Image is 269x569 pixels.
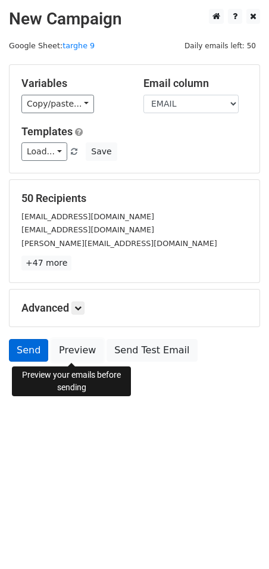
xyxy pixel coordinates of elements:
[86,142,117,161] button: Save
[21,301,248,315] h5: Advanced
[21,225,154,234] small: [EMAIL_ADDRESS][DOMAIN_NAME]
[51,339,104,362] a: Preview
[180,41,260,50] a: Daily emails left: 50
[62,41,95,50] a: targhe 9
[9,9,260,29] h2: New Campaign
[107,339,197,362] a: Send Test Email
[9,339,48,362] a: Send
[209,512,269,569] iframe: Chat Widget
[209,512,269,569] div: Widget chat
[21,256,71,270] a: +47 more
[180,39,260,52] span: Daily emails left: 50
[12,366,131,396] div: Preview your emails before sending
[21,212,154,221] small: [EMAIL_ADDRESS][DOMAIN_NAME]
[21,95,94,113] a: Copy/paste...
[21,192,248,205] h5: 50 Recipients
[21,239,217,248] small: [PERSON_NAME][EMAIL_ADDRESS][DOMAIN_NAME]
[9,41,95,50] small: Google Sheet:
[21,142,67,161] a: Load...
[21,125,73,138] a: Templates
[21,77,126,90] h5: Variables
[143,77,248,90] h5: Email column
